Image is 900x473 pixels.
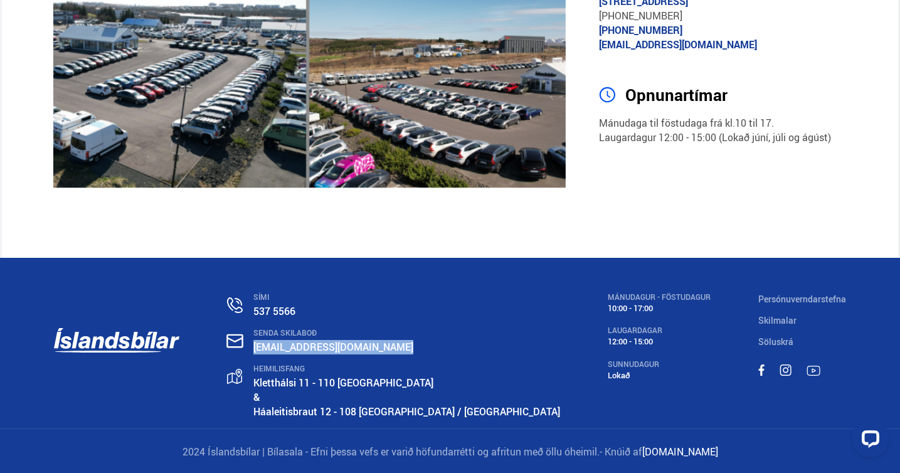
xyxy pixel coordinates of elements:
[253,340,413,354] a: [EMAIL_ADDRESS][DOMAIN_NAME]
[608,293,711,302] div: MÁNUDAGUR - FÖSTUDAGUR
[599,9,682,23] a: [PHONE_NUMBER]
[608,304,711,313] div: 10:00 - 17:00
[226,334,243,348] img: nHj8e-n-aHgjukTg.svg
[253,329,560,337] div: SENDA SKILABOÐ
[625,83,832,106] h4: Opnunartímar
[842,415,894,467] iframe: LiveChat chat widget
[227,369,242,385] img: gp4YpyYFnEr45R34.svg
[599,116,832,145] p: Mánudaga til föstudaga frá kl.10 til 17. Laugardagur 12:00 - 15:00 (Lokað júní, júli og ágúst)
[758,293,846,305] a: Persónuverndarstefna
[253,390,260,404] strong: &
[599,38,757,51] a: [EMAIL_ADDRESS][DOMAIN_NAME]
[253,376,433,390] a: Kletthálsi 11 - 110 [GEOGRAPHIC_DATA]
[642,445,718,459] a: [DOMAIN_NAME]
[608,360,711,369] div: SUNNUDAGUR
[608,337,711,346] div: 12:00 - 15:00
[758,336,793,348] a: Söluskrá
[54,445,847,459] p: 2024 Íslandsbílar | Bílasala - Efni þessa vefs er varið höfundarrétti og afritun með öllu óheimil.
[758,314,797,326] a: Skilmalar
[253,364,560,373] div: HEIMILISFANG
[253,304,295,318] a: 537 5566
[608,326,711,335] div: LAUGARDAGAR
[253,405,560,418] a: Háaleitisbraut 12 - 108 [GEOGRAPHIC_DATA] / [GEOGRAPHIC_DATA]
[608,371,711,380] div: Lokað
[227,297,243,313] img: n0V2lOsqF3l1V2iz.svg
[600,445,642,459] span: - Knúið af
[253,293,560,302] div: SÍMI
[599,23,682,37] a: [PHONE_NUMBER]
